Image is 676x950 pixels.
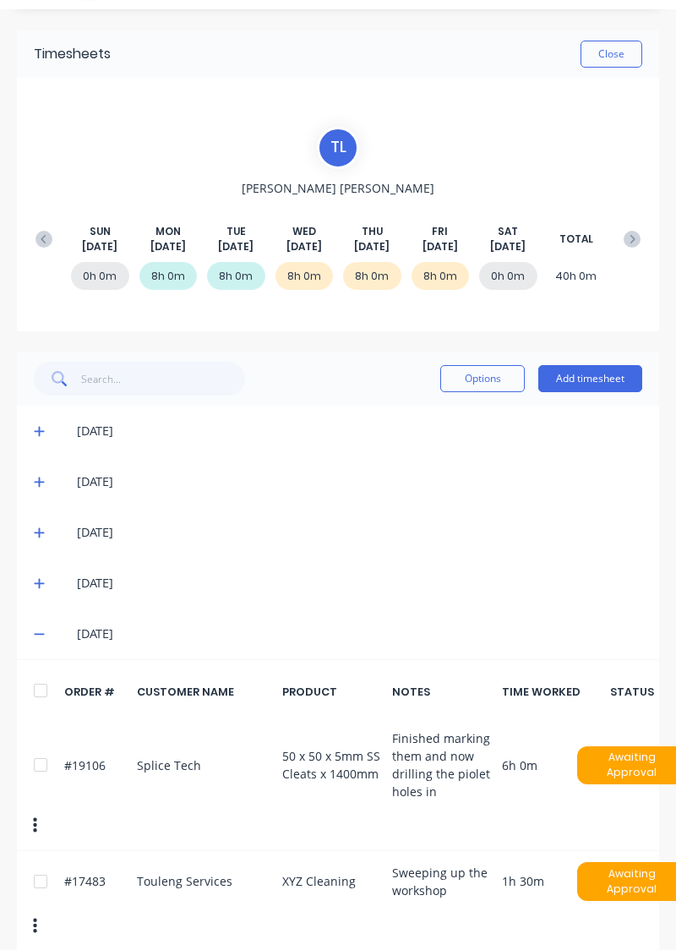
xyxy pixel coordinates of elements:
[71,262,129,290] div: 0h 0m
[64,684,128,700] div: ORDER #
[621,684,642,700] div: STATUS
[242,179,434,197] span: [PERSON_NAME] [PERSON_NAME]
[90,224,111,239] span: SUN
[292,224,316,239] span: WED
[490,239,526,254] span: [DATE]
[498,224,518,239] span: SAT
[343,262,401,290] div: 8h 0m
[354,239,390,254] span: [DATE]
[432,224,448,239] span: FRI
[155,224,181,239] span: MON
[548,262,606,290] div: 40h 0m
[137,684,272,700] div: CUSTOMER NAME
[218,239,253,254] span: [DATE]
[422,239,458,254] span: [DATE]
[479,262,537,290] div: 0h 0m
[207,262,265,290] div: 8h 0m
[139,262,198,290] div: 8h 0m
[34,44,111,64] div: Timesheets
[82,239,117,254] span: [DATE]
[77,422,642,440] div: [DATE]
[581,41,642,68] button: Close
[81,362,246,396] input: Search...
[226,224,246,239] span: TUE
[440,365,525,392] button: Options
[412,262,470,290] div: 8h 0m
[538,365,642,392] button: Add timesheet
[362,224,383,239] span: THU
[275,262,334,290] div: 8h 0m
[559,232,593,247] span: TOTAL
[282,684,383,700] div: PRODUCT
[77,472,642,491] div: [DATE]
[392,684,493,700] div: NOTES
[150,239,186,254] span: [DATE]
[286,239,322,254] span: [DATE]
[77,625,642,643] div: [DATE]
[317,127,359,169] div: T L
[502,684,612,700] div: TIME WORKED
[77,523,642,542] div: [DATE]
[77,574,642,592] div: [DATE]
